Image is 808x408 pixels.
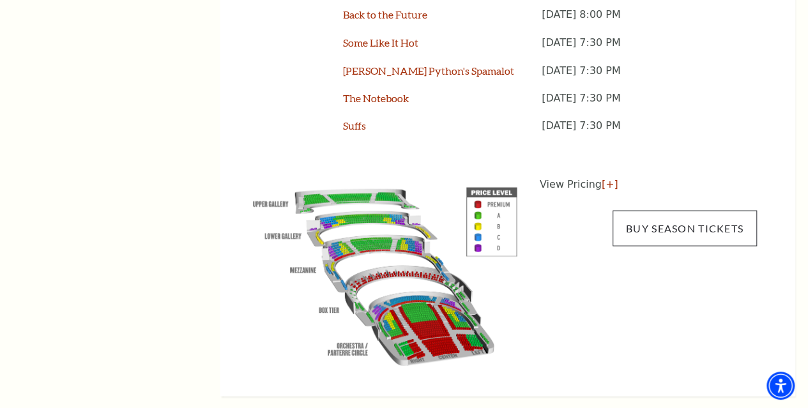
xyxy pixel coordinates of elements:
[343,36,418,48] a: Some Like It Hot
[542,35,757,63] p: [DATE] 7:30 PM
[343,8,427,20] a: Back to the Future
[343,119,366,131] a: Suffs
[542,118,757,146] p: [DATE] 7:30 PM
[613,210,757,246] a: Buy Season Tickets
[542,91,757,118] p: [DATE] 7:30 PM
[542,63,757,91] p: [DATE] 7:30 PM
[540,176,757,192] p: View Pricing
[542,8,757,35] p: [DATE] 8:00 PM
[602,178,618,190] a: [+]
[343,91,409,103] a: The Notebook
[766,372,795,400] div: Accessibility Menu
[240,176,531,370] img: View Pricing
[343,64,514,76] a: [PERSON_NAME] Python's Spamalot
